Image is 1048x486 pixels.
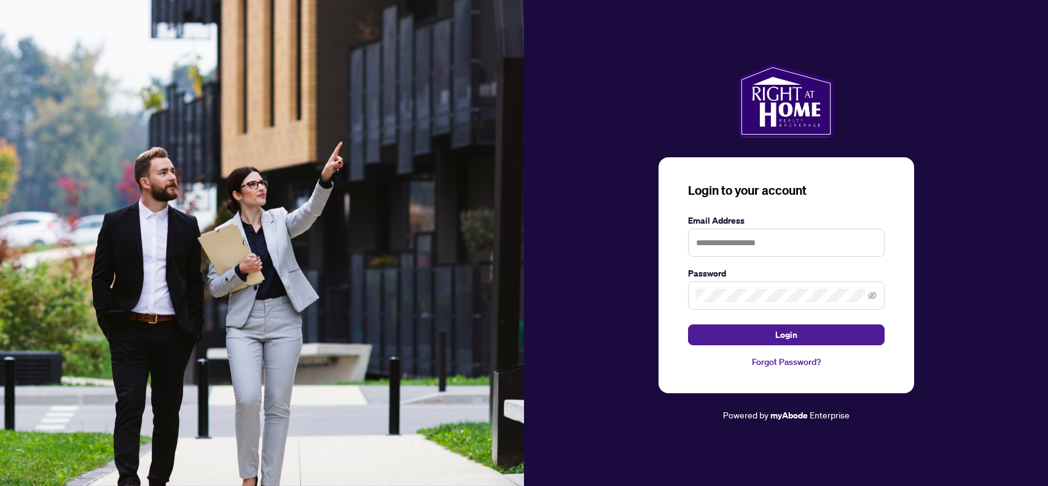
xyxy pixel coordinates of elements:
label: Password [688,267,885,280]
span: Enterprise [810,409,850,420]
a: myAbode [770,409,808,422]
img: ma-logo [738,64,834,138]
h3: Login to your account [688,182,885,199]
a: Forgot Password? [688,355,885,369]
span: Login [775,325,797,345]
button: Login [688,324,885,345]
span: Powered by [723,409,768,420]
span: eye-invisible [868,291,877,300]
label: Email Address [688,214,885,227]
